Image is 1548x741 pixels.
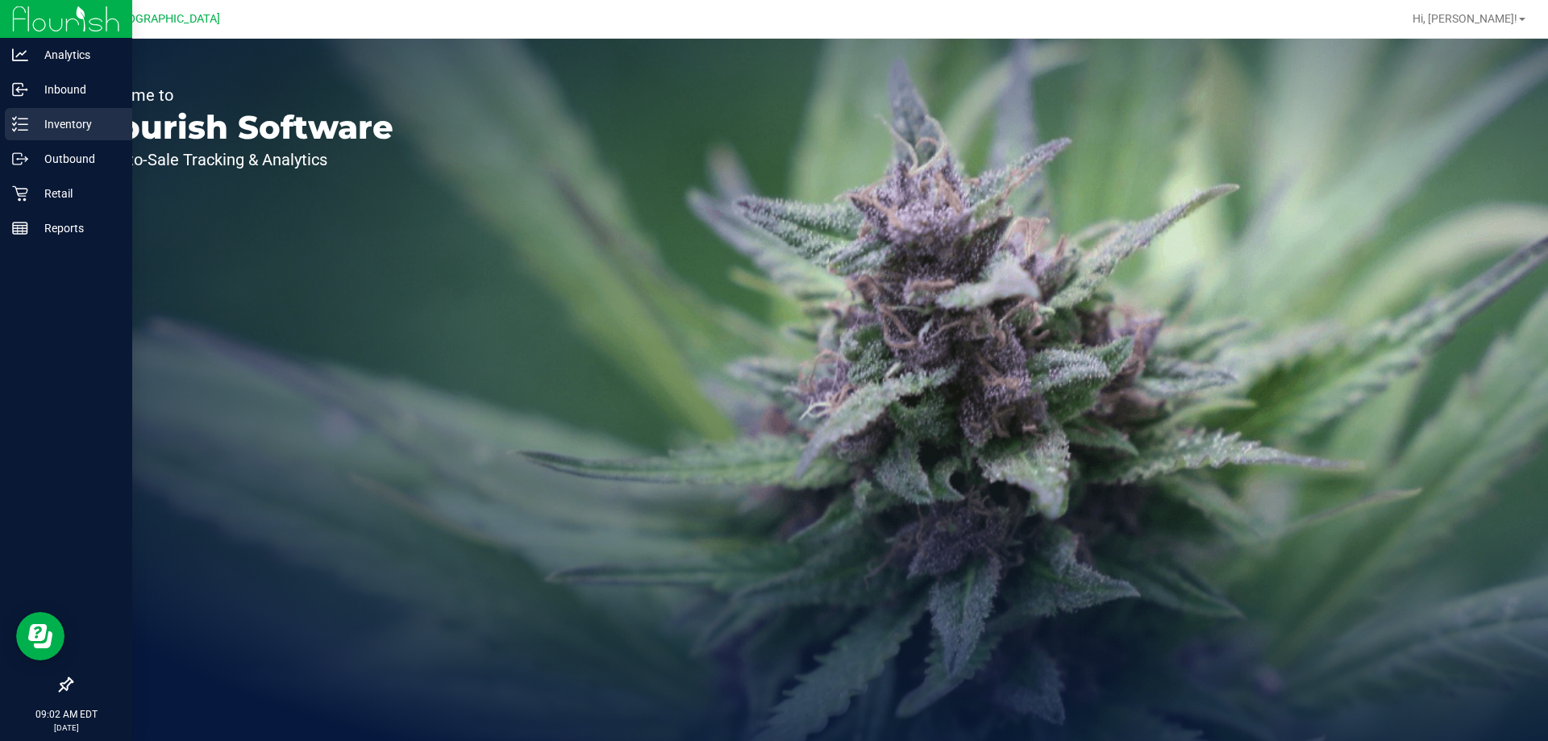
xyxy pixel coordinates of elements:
[28,114,125,134] p: Inventory
[1413,12,1517,25] span: Hi, [PERSON_NAME]!
[28,45,125,65] p: Analytics
[28,184,125,203] p: Retail
[12,47,28,63] inline-svg: Analytics
[87,111,393,144] p: Flourish Software
[7,722,125,734] p: [DATE]
[12,116,28,132] inline-svg: Inventory
[12,185,28,202] inline-svg: Retail
[110,12,220,26] span: [GEOGRAPHIC_DATA]
[12,151,28,167] inline-svg: Outbound
[87,87,393,103] p: Welcome to
[28,219,125,238] p: Reports
[7,707,125,722] p: 09:02 AM EDT
[16,612,64,660] iframe: Resource center
[87,152,393,168] p: Seed-to-Sale Tracking & Analytics
[12,81,28,98] inline-svg: Inbound
[28,80,125,99] p: Inbound
[28,149,125,169] p: Outbound
[12,220,28,236] inline-svg: Reports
